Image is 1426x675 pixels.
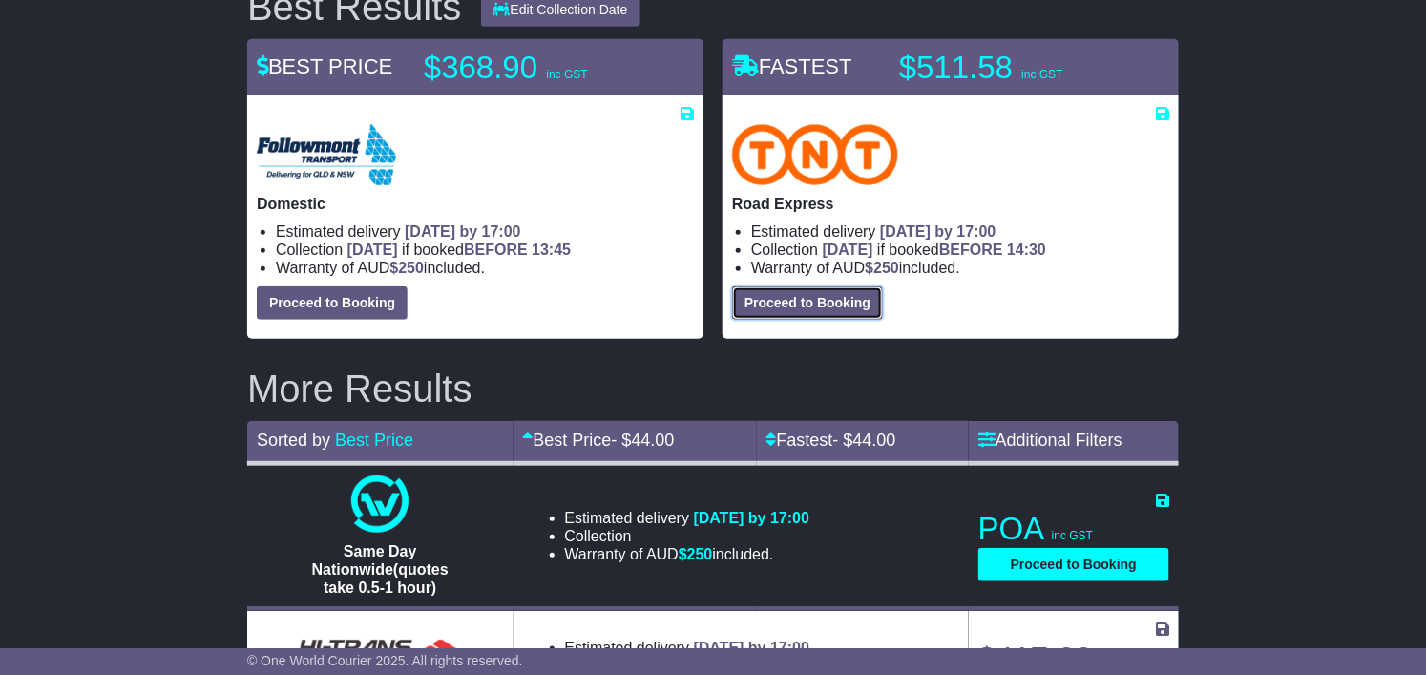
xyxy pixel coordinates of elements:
[335,431,413,450] a: Best Price
[978,431,1122,450] a: Additional Filters
[1007,242,1046,258] span: 14:30
[257,431,330,450] span: Sorted by
[398,260,424,276] span: 250
[978,548,1169,581] button: Proceed to Booking
[694,640,810,656] span: [DATE] by 17:00
[1021,68,1062,81] span: inc GST
[679,546,713,562] span: $
[347,242,398,258] span: [DATE]
[347,242,571,258] span: if booked
[389,260,424,276] span: $
[523,431,675,450] a: Best Price- $44.00
[880,223,996,240] span: [DATE] by 17:00
[424,49,662,87] p: $368.90
[766,431,896,450] a: Fastest- $44.00
[865,260,899,276] span: $
[565,527,810,545] li: Collection
[464,242,528,258] span: BEFORE
[257,124,396,185] img: Followmont Transport: Domestic
[823,242,873,258] span: [DATE]
[247,653,523,668] span: © One World Courier 2025. All rights reserved.
[732,286,883,320] button: Proceed to Booking
[978,510,1169,548] p: POA
[247,368,1179,410] h2: More Results
[276,241,694,259] li: Collection
[532,242,571,258] span: 13:45
[732,124,898,185] img: TNT Domestic: Road Express
[853,431,896,450] span: 44.00
[257,286,408,320] button: Proceed to Booking
[257,54,392,78] span: BEST PRICE
[751,259,1169,277] li: Warranty of AUD included.
[939,242,1003,258] span: BEFORE
[751,241,1169,259] li: Collection
[565,639,810,657] li: Estimated delivery
[312,543,449,596] span: Same Day Nationwide(quotes take 0.5-1 hour)
[1052,529,1093,542] span: inc GST
[405,223,521,240] span: [DATE] by 17:00
[565,545,810,563] li: Warranty of AUD included.
[565,509,810,527] li: Estimated delivery
[873,260,899,276] span: 250
[899,49,1138,87] p: $511.58
[751,222,1169,241] li: Estimated delivery
[546,68,587,81] span: inc GST
[823,242,1046,258] span: if booked
[732,54,852,78] span: FASTEST
[694,510,810,526] span: [DATE] by 17:00
[276,259,694,277] li: Warranty of AUD included.
[257,195,694,213] p: Domestic
[687,546,713,562] span: 250
[612,431,675,450] span: - $
[351,475,409,533] img: One World Courier: Same Day Nationwide(quotes take 0.5-1 hour)
[276,222,694,241] li: Estimated delivery
[833,431,896,450] span: - $
[632,431,675,450] span: 44.00
[732,195,1169,213] p: Road Express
